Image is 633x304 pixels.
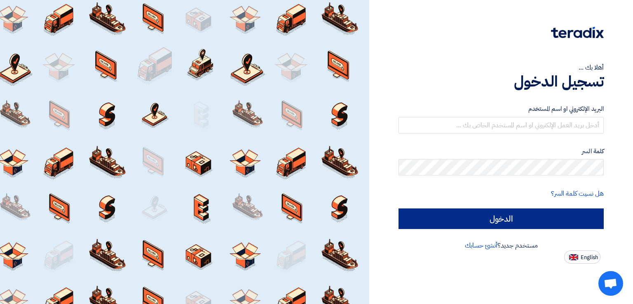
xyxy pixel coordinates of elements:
label: كلمة السر [399,147,604,156]
div: أهلا بك ... [399,63,604,72]
input: الدخول [399,208,604,229]
div: Open chat [598,271,623,296]
input: أدخل بريد العمل الإلكتروني او اسم المستخدم الخاص بك ... [399,117,604,133]
div: مستخدم جديد؟ [399,241,604,250]
label: البريد الإلكتروني او اسم المستخدم [399,104,604,114]
a: هل نسيت كلمة السر؟ [551,189,604,199]
img: en-US.png [569,254,578,260]
a: أنشئ حسابك [465,241,497,250]
button: English [564,250,600,264]
h1: تسجيل الدخول [399,72,604,91]
img: Teradix logo [551,27,604,38]
span: English [581,255,598,260]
